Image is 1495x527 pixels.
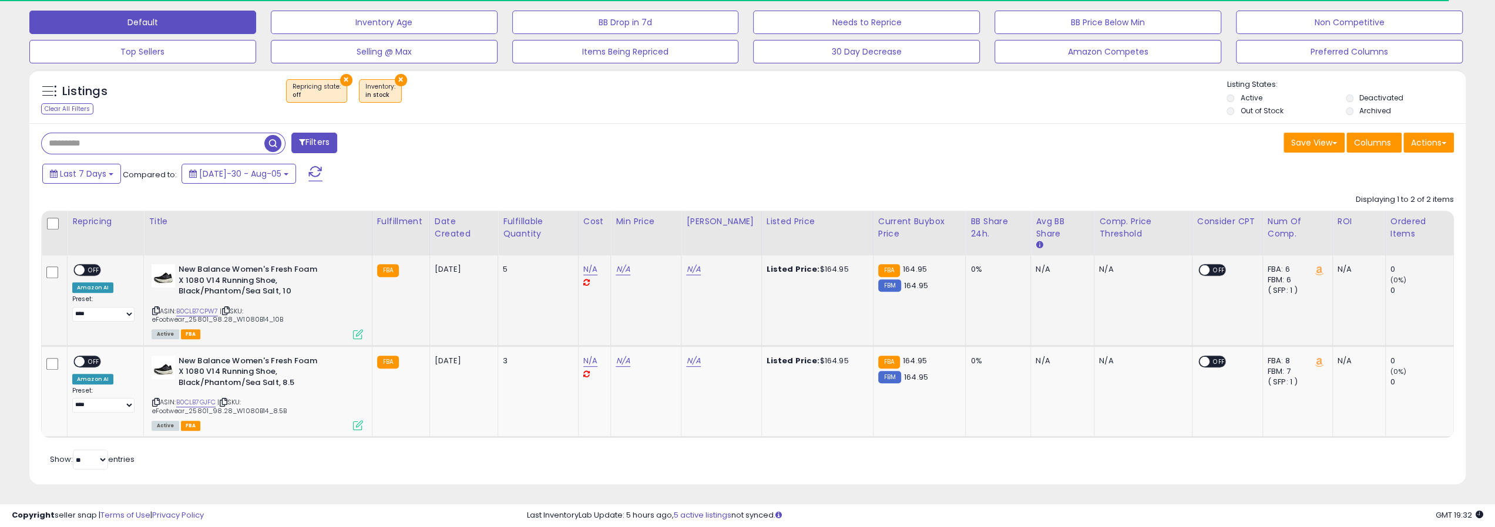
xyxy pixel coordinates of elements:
[1268,356,1323,366] div: FBA: 8
[970,356,1022,366] div: 0%
[995,11,1221,34] button: BB Price Below Min
[1268,285,1323,296] div: ( SFP: 1 )
[1210,265,1228,275] span: OFF
[41,103,93,114] div: Clear All Filters
[1268,264,1323,275] div: FBA: 6
[293,82,341,100] span: Repricing state :
[1036,264,1085,275] div: N/A
[176,397,216,407] a: B0CLB7GJFC
[674,509,731,521] a: 5 active listings
[1390,356,1453,366] div: 0
[527,510,1483,521] div: Last InventoryLab Update: 5 hours ago, not synced.
[1390,264,1453,275] div: 0
[767,263,820,275] b: Listed Price:
[182,164,296,184] button: [DATE]-30 - Aug-05
[1236,11,1463,34] button: Non Competitive
[583,263,597,275] a: N/A
[72,295,135,322] div: Preset:
[1268,215,1328,240] div: Num of Comp.
[503,264,569,275] div: 5
[512,11,739,34] button: BB Drop in 7d
[1268,275,1323,285] div: FBM: 6
[62,83,107,100] h5: Listings
[903,263,927,275] span: 164.95
[1390,285,1453,296] div: 0
[1240,93,1262,103] label: Active
[60,168,106,180] span: Last 7 Days
[152,356,175,379] img: 31MrjAtu99L._SL40_.jpg
[1390,215,1449,240] div: Ordered Items
[686,263,700,275] a: N/A
[1240,106,1283,116] label: Out of Stock
[435,215,493,240] div: Date Created
[1356,194,1454,205] div: Displaying 1 to 2 of 2 items
[29,40,256,63] button: Top Sellers
[365,91,395,99] div: in stock
[72,215,139,228] div: Repricing
[903,355,927,366] span: 164.95
[365,82,395,100] span: Inventory :
[1197,215,1258,228] div: Consider CPT
[583,215,606,228] div: Cost
[995,40,1221,63] button: Amazon Competes
[970,264,1022,275] div: 0%
[1403,133,1454,153] button: Actions
[123,169,177,180] span: Compared to:
[904,371,928,383] span: 164.95
[1099,356,1182,366] div: N/A
[178,356,321,391] b: New Balance Women's Fresh Foam X 1080 V14 Running Shoe, Black/Phantom/Sea Salt, 8.5
[377,264,399,277] small: FBA
[152,264,362,338] div: ASIN:
[293,91,341,99] div: off
[271,11,498,34] button: Inventory Age
[503,215,573,240] div: Fulfillable Quantity
[72,282,113,293] div: Amazon AI
[377,215,425,228] div: Fulfillment
[1268,377,1323,387] div: ( SFP: 1 )
[686,355,700,367] a: N/A
[767,264,864,275] div: $164.95
[1099,264,1182,275] div: N/A
[1338,215,1380,228] div: ROI
[152,356,362,430] div: ASIN:
[753,40,980,63] button: 30 Day Decrease
[616,215,676,228] div: Min Price
[878,264,900,277] small: FBA
[435,264,482,275] div: [DATE]
[1284,133,1345,153] button: Save View
[85,356,103,366] span: OFF
[767,355,820,366] b: Listed Price:
[1268,366,1323,377] div: FBM: 7
[767,356,864,366] div: $164.95
[767,215,868,228] div: Listed Price
[1210,356,1228,366] span: OFF
[271,40,498,63] button: Selling @ Max
[1236,40,1463,63] button: Preferred Columns
[1390,377,1453,387] div: 0
[176,306,219,316] a: B0CLB7CPW7
[152,397,287,415] span: | SKU: eFootwear_25801_98.28_W1080B14_8.5B
[152,421,179,431] span: All listings currently available for purchase on Amazon
[12,510,204,521] div: seller snap | |
[970,215,1026,240] div: BB Share 24h.
[1036,215,1089,240] div: Avg BB Share
[1359,93,1403,103] label: Deactivated
[1099,215,1187,240] div: Comp. Price Threshold
[686,215,756,228] div: [PERSON_NAME]
[377,356,399,369] small: FBA
[152,509,204,521] a: Privacy Policy
[12,509,55,521] strong: Copyright
[1338,264,1376,275] div: N/A
[181,421,201,431] span: FBA
[753,11,980,34] button: Needs to Reprice
[435,356,482,366] div: [DATE]
[291,133,337,153] button: Filters
[149,215,367,228] div: Title
[1390,275,1407,285] small: (0%)
[42,164,121,184] button: Last 7 Days
[503,356,569,366] div: 3
[395,74,407,86] button: ×
[1346,133,1402,153] button: Columns
[904,280,928,291] span: 164.95
[178,264,321,300] b: New Balance Women's Fresh Foam X 1080 V14 Running Shoe, Black/Phantom/Sea Salt, 10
